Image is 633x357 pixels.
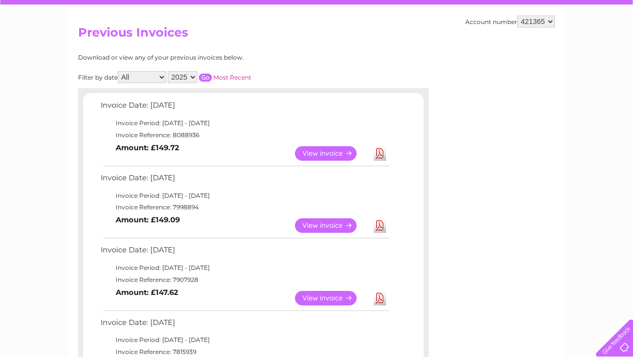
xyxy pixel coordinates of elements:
[98,274,391,286] td: Invoice Reference: 7907928
[98,334,391,346] td: Invoice Period: [DATE] - [DATE]
[98,243,391,262] td: Invoice Date: [DATE]
[116,288,178,297] b: Amount: £147.62
[546,43,560,50] a: Blog
[98,190,391,202] td: Invoice Period: [DATE] - [DATE]
[78,54,341,61] div: Download or view any of your previous invoices below.
[465,16,555,28] div: Account number
[374,218,386,233] a: Download
[81,6,554,49] div: Clear Business is a trading name of Verastar Limited (registered in [GEOGRAPHIC_DATA] No. 3667643...
[600,43,623,50] a: Log out
[98,201,391,213] td: Invoice Reference: 7998894
[295,291,369,305] a: View
[295,146,369,161] a: View
[98,171,391,190] td: Invoice Date: [DATE]
[98,316,391,334] td: Invoice Date: [DATE]
[22,26,73,57] img: logo.png
[116,143,179,152] b: Amount: £149.72
[374,291,386,305] a: Download
[98,117,391,129] td: Invoice Period: [DATE] - [DATE]
[213,74,251,81] a: Most Recent
[116,215,180,224] b: Amount: £149.09
[98,129,391,141] td: Invoice Reference: 8088936
[374,146,386,161] a: Download
[510,43,540,50] a: Telecoms
[457,43,476,50] a: Water
[295,218,369,233] a: View
[98,262,391,274] td: Invoice Period: [DATE] - [DATE]
[482,43,504,50] a: Energy
[78,71,341,83] div: Filter by date
[444,5,513,18] a: 0333 014 3131
[78,26,555,45] h2: Previous Invoices
[98,99,391,117] td: Invoice Date: [DATE]
[566,43,591,50] a: Contact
